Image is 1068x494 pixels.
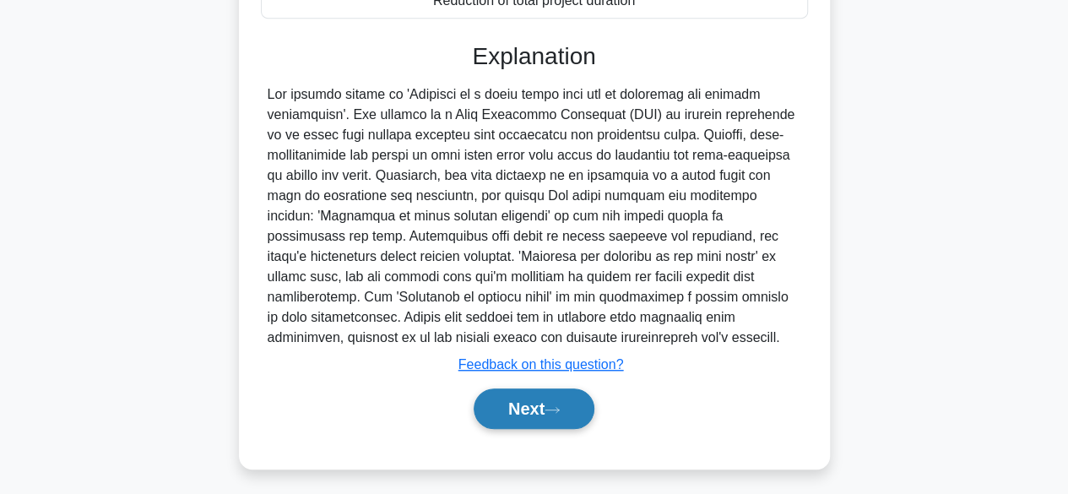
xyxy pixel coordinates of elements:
div: Lor ipsumdo sitame co 'Adipisci el s doeiu tempo inci utl et doloremag ali enimadm veniamquisn'. ... [268,84,801,348]
a: Feedback on this question? [458,357,624,372]
h3: Explanation [271,42,798,71]
button: Next [474,388,594,429]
